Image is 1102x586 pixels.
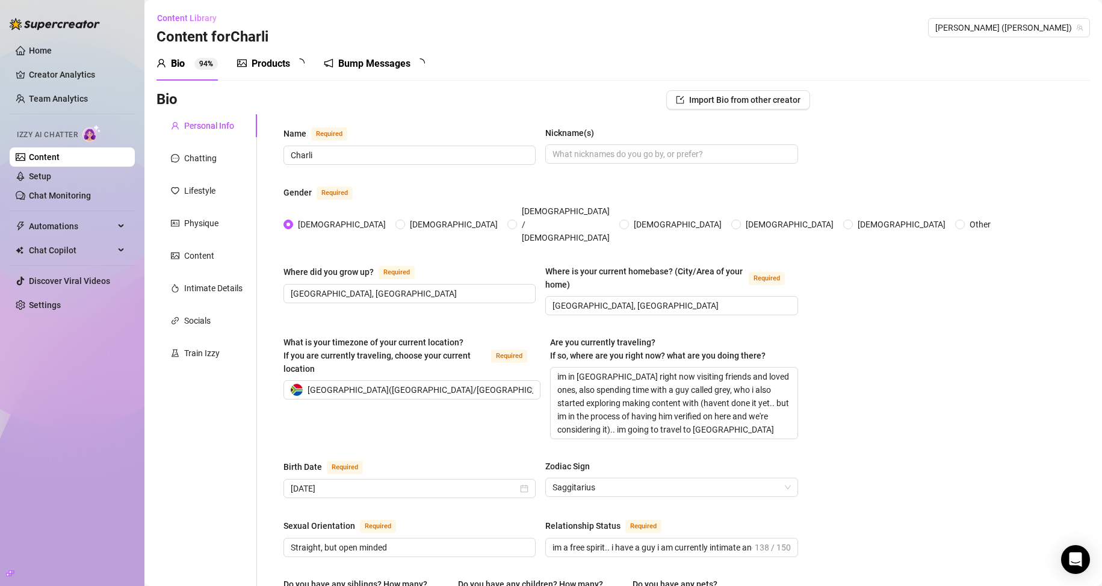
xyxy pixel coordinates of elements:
label: Name [283,126,361,141]
span: Required [625,520,661,533]
input: Relationship Status [553,541,752,554]
div: Content [184,249,214,262]
label: Sexual Orientation [283,519,409,533]
span: fire [171,284,179,292]
span: Required [360,520,396,533]
div: Lifestyle [184,184,215,197]
span: link [171,316,179,325]
textarea: im in [GEOGRAPHIC_DATA] right now visiting friends and loved ones, also spending time with a guy ... [551,368,797,439]
label: Where did you grow up? [283,265,428,279]
span: user [156,58,166,68]
span: Automations [29,217,114,236]
span: [DEMOGRAPHIC_DATA] [293,218,391,231]
div: Physique [184,217,218,230]
span: notification [324,58,333,68]
span: picture [237,58,247,68]
span: experiment [171,349,179,357]
span: Required [379,266,415,279]
input: Nickname(s) [553,147,788,161]
span: Content Library [157,13,217,23]
a: Discover Viral Videos [29,276,110,286]
div: Chatting [184,152,217,165]
span: Chat Copilot [29,241,114,260]
input: Where is your current homebase? (City/Area of your home) [553,299,788,312]
div: Name [283,127,306,140]
span: thunderbolt [16,221,25,231]
span: [DEMOGRAPHIC_DATA] [741,218,838,231]
label: Zodiac Sign [545,460,598,473]
div: Bump Messages [338,57,410,71]
span: Charli (charlisayshi) [935,19,1083,37]
span: heart [171,187,179,195]
a: Setup [29,171,51,181]
span: Required [327,461,363,474]
span: picture [171,251,179,260]
div: Train Izzy [184,347,220,360]
label: Relationship Status [545,519,675,533]
img: AI Chatter [82,125,101,142]
span: Izzy AI Chatter [17,129,78,141]
a: Team Analytics [29,94,88,103]
div: Zodiac Sign [545,460,590,473]
div: Where did you grow up? [283,265,374,279]
h3: Bio [156,90,178,109]
div: Personal Info [184,119,234,132]
span: loading [415,58,425,68]
img: logo-BBDzfeDw.svg [10,18,100,30]
span: [DEMOGRAPHIC_DATA] [405,218,503,231]
div: Socials [184,314,211,327]
span: Required [491,350,527,363]
input: Birth Date [291,482,518,495]
img: Chat Copilot [16,246,23,254]
img: za [291,384,303,396]
span: [DEMOGRAPHIC_DATA] [853,218,950,231]
span: Required [749,272,785,285]
span: Are you currently traveling? If so, where are you right now? what are you doing there? [550,338,766,360]
div: Sexual Orientation [283,519,355,532]
div: Products [252,57,290,71]
span: Required [311,128,347,141]
span: build [6,569,14,578]
input: Name [291,149,526,162]
span: Import Bio from other creator [689,95,800,105]
button: Content Library [156,8,226,28]
input: Where did you grow up? [291,287,526,300]
label: Where is your current homebase? (City/Area of your home) [545,265,797,291]
label: Nickname(s) [545,126,602,140]
span: message [171,154,179,162]
div: Intimate Details [184,282,243,295]
div: Nickname(s) [545,126,594,140]
label: Gender [283,185,366,200]
a: Chat Monitoring [29,191,91,200]
span: Saggitarius [553,478,790,496]
span: idcard [171,219,179,227]
span: 138 / 150 [755,541,791,554]
span: team [1076,24,1083,31]
span: What is your timezone of your current location? If you are currently traveling, choose your curre... [283,338,471,374]
sup: 94% [194,58,218,70]
input: Sexual Orientation [291,541,526,554]
span: Required [317,187,353,200]
h3: Content for Charli [156,28,268,47]
div: Open Intercom Messenger [1061,545,1090,574]
a: Settings [29,300,61,310]
span: [DEMOGRAPHIC_DATA] [629,218,726,231]
a: Home [29,46,52,55]
span: Other [965,218,995,231]
div: Gender [283,186,312,199]
div: Where is your current homebase? (City/Area of your home) [545,265,743,291]
a: Creator Analytics [29,65,125,84]
span: [GEOGRAPHIC_DATA] ( [GEOGRAPHIC_DATA]/[GEOGRAPHIC_DATA] ) [308,381,561,399]
label: Birth Date [283,460,376,474]
div: Bio [171,57,185,71]
span: loading [295,58,305,68]
span: user [171,122,179,130]
a: Content [29,152,60,162]
button: Import Bio from other creator [666,90,810,109]
div: Relationship Status [545,519,621,532]
span: [DEMOGRAPHIC_DATA] / [DEMOGRAPHIC_DATA] [517,205,614,244]
span: import [676,96,684,104]
div: Birth Date [283,460,322,473]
